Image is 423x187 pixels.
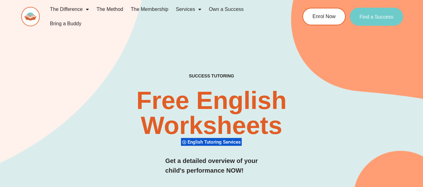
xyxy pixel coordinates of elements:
[172,2,205,17] a: Services
[165,156,258,175] h3: Get a detailed overview of your child's performance NOW!
[312,14,336,19] span: Enrol Now
[181,138,242,146] div: English Tutoring Services
[350,7,403,26] a: Find a Success
[46,2,281,31] nav: Menu
[205,2,247,17] a: Own a Success
[46,17,85,31] a: Bring a Buddy
[127,2,172,17] a: The Membership
[319,116,423,187] iframe: Chat Widget
[188,139,243,145] span: English Tutoring Services
[302,8,346,25] a: Enrol Now
[46,2,93,17] a: The Difference
[93,2,127,17] a: The Method
[155,73,268,79] h4: SUCCESS TUTORING​
[360,14,394,19] span: Find a Success
[86,88,337,138] h2: Free English Worksheets​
